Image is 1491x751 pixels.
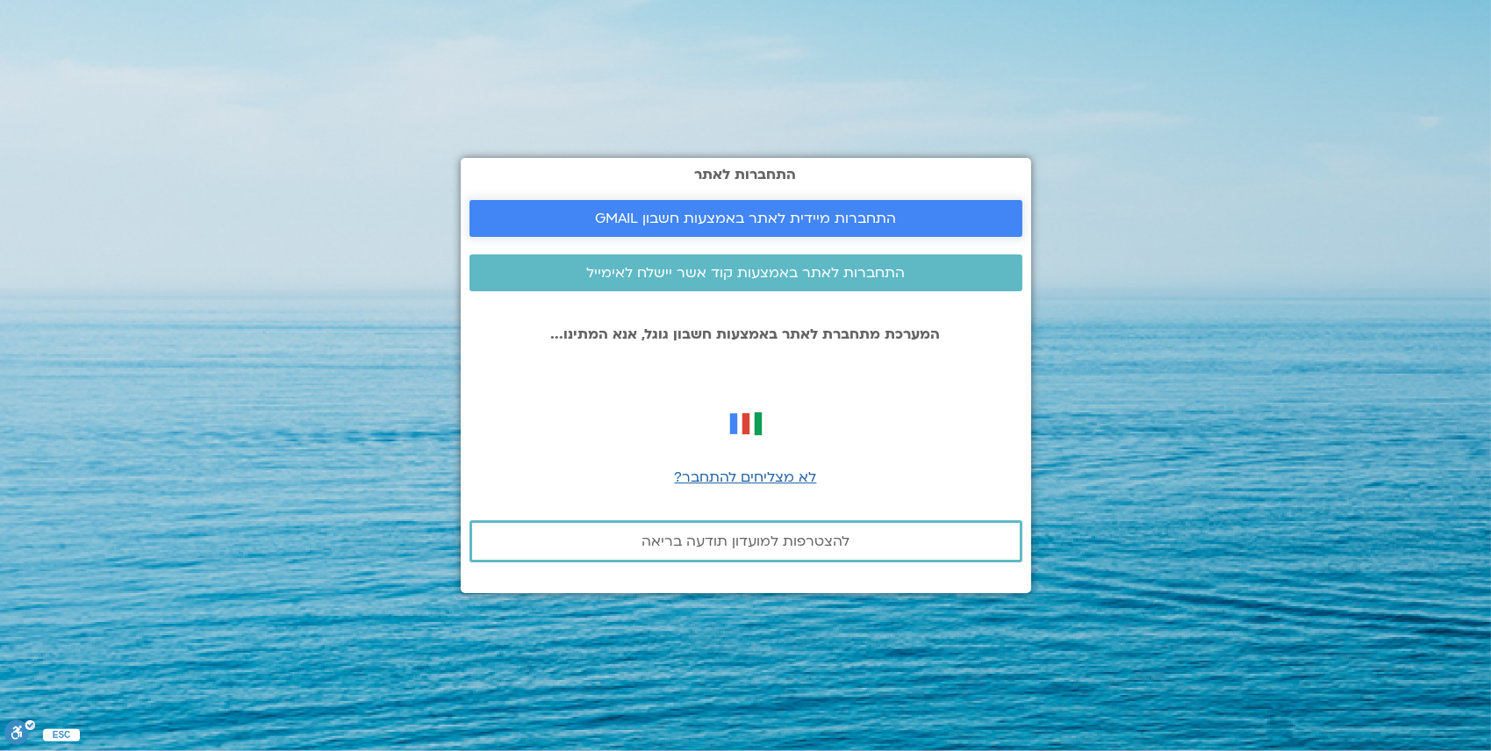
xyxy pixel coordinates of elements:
h2: התחברות לאתר [470,167,1022,182]
a: התחברות מיידית לאתר באמצעות חשבון GMAIL [470,200,1022,237]
a: להצטרפות למועדון תודעה בריאה [470,520,1022,562]
p: המערכת מתחברת לאתר באמצעות חשבון גוגל, אנא המתינו... [470,326,1022,342]
span: להצטרפות למועדון תודעה בריאה [642,533,849,549]
a: לא מצליחים להתחבר? [675,468,817,487]
span: התחברות מיידית לאתר באמצעות חשבון GMAIL [595,211,896,226]
a: התחברות לאתר באמצעות קוד אשר יישלח לאימייל [470,254,1022,291]
span: התחברות לאתר באמצעות קוד אשר יישלח לאימייל [586,265,905,281]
